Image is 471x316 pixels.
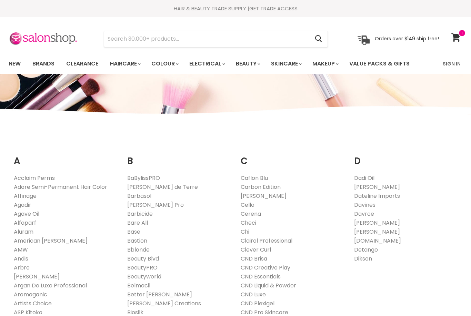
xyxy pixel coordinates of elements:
[241,210,261,218] a: Cerena
[241,201,254,209] a: Cello
[27,57,60,71] a: Brands
[266,57,306,71] a: Skincare
[241,228,249,236] a: Chi
[241,192,287,200] a: [PERSON_NAME]
[127,237,147,245] a: Bastion
[439,57,465,71] a: Sign In
[14,210,39,218] a: Agave Oil
[241,183,281,191] a: Carbon Edition
[241,219,256,227] a: Checi
[241,264,290,272] a: CND Creative Play
[354,174,374,182] a: Dadi Oil
[241,290,266,298] a: CND Luxe
[354,210,374,218] a: Davroe
[241,282,296,289] a: CND Liquid & Powder
[14,228,33,236] a: Aluram
[354,228,400,236] a: [PERSON_NAME]
[14,219,36,227] a: Alfaparf
[14,290,47,298] a: Aromaganic
[3,57,26,71] a: New
[241,246,271,254] a: Clever Curl
[14,246,28,254] a: AMW
[241,273,281,281] a: CND Essentials
[127,219,148,227] a: Bare All
[61,57,103,71] a: Clearance
[14,264,30,272] a: Arbre
[14,183,107,191] a: Adore Semi-Permanent Hair Color
[104,31,309,47] input: Search
[104,31,328,47] form: Product
[241,255,267,263] a: CND Brisa
[127,183,198,191] a: [PERSON_NAME] de Terre
[14,237,88,245] a: American [PERSON_NAME]
[127,145,230,168] h2: B
[127,273,161,281] a: Beautyworld
[14,174,55,182] a: Acclaim Perms
[14,145,117,168] h2: A
[127,192,151,200] a: Barbasol
[309,31,328,47] button: Search
[3,54,427,74] ul: Main menu
[127,299,201,307] a: [PERSON_NAME] Creations
[127,255,159,263] a: Beauty Blvd
[249,5,298,12] a: GET TRADE ACCESS
[354,145,457,168] h2: D
[127,246,150,254] a: Bblonde
[14,255,28,263] a: Andis
[146,57,183,71] a: Colour
[184,57,229,71] a: Electrical
[344,57,415,71] a: Value Packs & Gifts
[127,201,184,209] a: [PERSON_NAME] Pro
[14,192,37,200] a: Affinage
[354,237,401,245] a: [DOMAIN_NAME]
[127,228,140,236] a: Base
[241,145,344,168] h2: C
[354,183,400,191] a: [PERSON_NAME]
[127,174,160,182] a: BaBylissPRO
[241,237,292,245] a: Clairol Professional
[375,35,439,42] p: Orders over $149 ship free!
[354,246,378,254] a: Detango
[127,264,158,272] a: BeautyPRO
[241,299,274,307] a: CND Plexigel
[354,192,400,200] a: Dateline Imports
[307,57,343,71] a: Makeup
[127,282,150,289] a: Belmacil
[354,255,372,263] a: Dikson
[14,273,60,281] a: [PERSON_NAME]
[354,219,400,227] a: [PERSON_NAME]
[14,201,31,209] a: Agadir
[14,299,52,307] a: Artists Choice
[105,57,145,71] a: Haircare
[241,174,268,182] a: Caflon Blu
[127,210,153,218] a: Barbicide
[231,57,264,71] a: Beauty
[14,282,87,289] a: Argan De Luxe Professional
[354,201,375,209] a: Davines
[127,290,192,298] a: Better [PERSON_NAME]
